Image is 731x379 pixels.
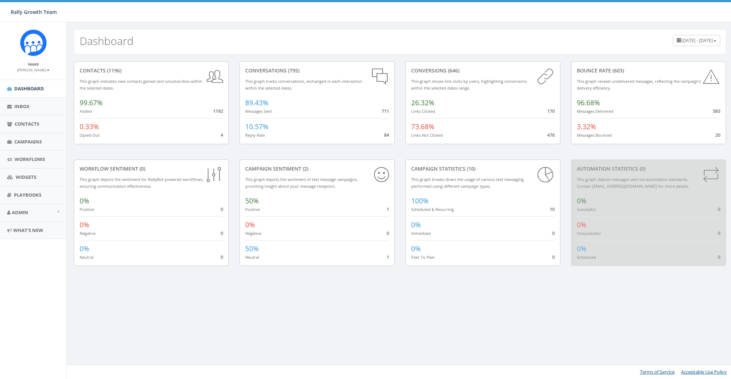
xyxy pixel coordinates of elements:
small: Positive [80,207,94,212]
small: Neutral [245,254,259,260]
span: 0 [221,230,223,236]
span: Inbox [14,103,30,110]
span: 50% [245,244,259,253]
small: Immediate [411,231,431,236]
span: Rally Growth Team [11,9,57,15]
small: This graph shows link clicks by users, highlighting conversions within the selected dates range. [411,79,527,91]
span: (646) [447,67,459,74]
small: Scheduled [577,254,596,260]
span: 0% [577,196,586,206]
span: 0 [552,254,555,260]
small: Links Not Clicked [411,132,443,138]
span: 0 [718,230,720,236]
span: 26.32% [411,98,434,107]
small: Negative [245,231,261,236]
small: Opted Out [80,132,100,138]
span: (10) [465,165,475,172]
small: Successful [577,207,596,212]
span: 100% [411,196,429,206]
span: (795) [287,67,299,74]
span: 0% [411,244,421,253]
div: Workflow Sentiment [80,165,223,172]
span: 583 [713,108,720,114]
small: This graph depicts the sentiment for RallyBot-powered workflows, ensuring communication effective... [80,177,203,189]
span: Playbooks [14,192,41,198]
small: Messages Sent [245,108,272,114]
small: This graph breaks down the usage of various text messaging performed using different campaign types. [411,177,524,189]
span: 476 [547,132,555,138]
small: Messages Delivered [577,108,613,114]
span: 89.43% [245,98,268,107]
a: [PERSON_NAME] [17,66,50,73]
div: conversations [245,67,389,74]
span: (0) [138,165,145,172]
a: Acceptable Use Policy [681,369,727,375]
small: [PERSON_NAME] [17,67,50,72]
span: 20 [715,132,720,138]
span: 1 [387,206,389,212]
span: 50% [245,196,259,206]
span: 10.57% [245,122,268,131]
span: 84 [384,132,389,138]
span: 0% [577,220,586,229]
small: This graph reveals undelivered messages, reflecting the campaign's delivery efficiency. [577,79,701,91]
small: Negative [80,231,96,236]
span: 0 [221,254,223,260]
span: Dashboard [14,85,44,92]
span: 0 [552,230,555,236]
span: [DATE] - [DATE] [681,37,713,44]
span: 99.67% [80,98,103,107]
div: conversions [411,67,555,74]
span: (2) [301,165,308,172]
span: Widgets [16,174,36,180]
span: 0 [718,206,720,212]
span: 0 [387,230,389,236]
small: This graph tracks conversations, exchanged in each interaction within the selected dates. [245,79,362,91]
span: (603) [611,67,624,74]
span: 0% [411,220,421,229]
span: 3.32% [577,122,596,131]
span: 0% [80,244,89,253]
span: 1 [387,254,389,260]
h2: Dashboard [80,35,133,47]
span: 0% [80,196,89,206]
span: 0% [577,244,586,253]
span: 711 [382,108,389,114]
span: 0.33% [80,122,99,131]
small: Positive [245,207,260,212]
span: 170 [547,108,555,114]
span: Campaigns [14,138,42,145]
span: 1192 [213,108,223,114]
div: Automation Statistics [577,165,720,172]
small: Messages Bounced [577,132,612,138]
small: This graph depicts messages sent via automation standards. Contact [EMAIL_ADDRESS][DOMAIN_NAME] f... [577,177,689,189]
span: (1196) [106,67,121,74]
small: Added [80,108,92,114]
span: (0) [638,165,645,172]
span: 0 [718,254,720,260]
small: Neutral [80,254,94,260]
span: What's New [13,227,43,233]
a: Terms of Service [640,369,675,375]
span: 0% [245,220,255,229]
div: Campaign Statistics [411,165,555,172]
small: Name [28,62,39,67]
span: Workflows [15,156,45,162]
div: contacts [80,67,223,74]
span: 96.68% [577,98,600,107]
small: Scheduled & Recurring [411,207,454,212]
span: Contacts [15,121,39,127]
small: This graph indicates new contacts gained and unsubscribes within the selected dates. [80,79,202,91]
span: 0% [80,220,89,229]
span: 4 [221,132,223,138]
span: 73.68% [411,122,434,131]
small: Peer To Peer [411,254,435,260]
small: Unsuccessful [577,231,601,236]
small: Reply Rate [245,132,265,138]
div: Campaign Sentiment [245,165,389,172]
span: Admin [12,209,28,216]
span: 10 [550,206,555,212]
div: Bounce Rate [577,67,720,74]
small: Links Clicked [411,108,435,114]
small: This graph depicts the sentiment of text message campaigns, providing insight about your message ... [245,177,358,189]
